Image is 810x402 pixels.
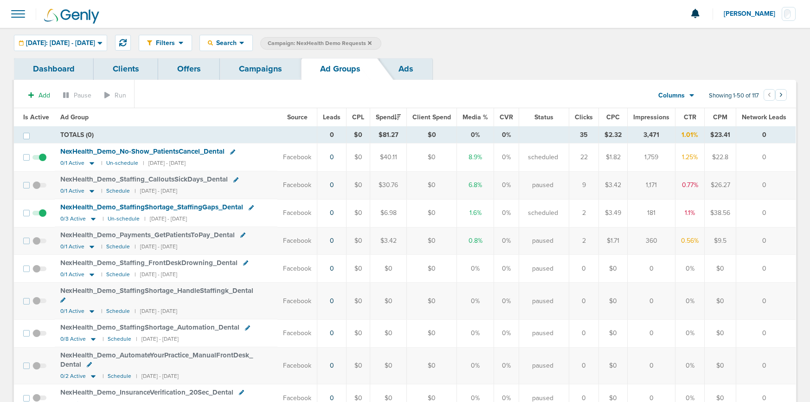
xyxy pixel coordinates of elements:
span: Media % [463,113,488,121]
td: 0% [675,255,705,283]
td: $0 [347,283,370,319]
td: $30.76 [370,171,407,199]
td: $0 [347,171,370,199]
td: 0% [494,283,519,319]
span: 0/3 Active [60,215,86,222]
span: Leads [323,113,341,121]
td: $0 [599,347,628,384]
span: paused [532,329,553,338]
td: $0 [407,199,457,227]
td: 0.56% [675,227,705,255]
td: 0% [494,171,519,199]
span: NexHealth_ Demo_ Payments_ GetPatientsToPay_ Dental [60,231,235,239]
td: Facebook [277,199,317,227]
span: Filters [152,39,179,47]
ul: Pagination [764,91,787,102]
td: 0% [494,319,519,347]
td: 0% [494,227,519,255]
small: Schedule [106,188,130,195]
a: Dashboard [14,58,94,80]
span: Columns [658,91,685,100]
a: 0 [330,237,334,245]
small: Schedule [106,271,130,278]
td: $3.42 [370,227,407,255]
a: 0 [330,181,334,189]
span: Impressions [633,113,669,121]
span: 0/2 Active [60,373,86,380]
button: Go to next page [775,89,787,101]
td: $0 [347,319,370,347]
td: 8.9% [457,143,494,171]
span: Spend [376,113,401,121]
span: paused [532,181,553,190]
td: $0 [407,171,457,199]
td: $0 [705,255,736,283]
span: CPM [713,113,727,121]
small: Schedule [106,243,130,250]
small: | [DATE] - [DATE] [135,188,177,195]
small: Schedule [106,308,130,315]
a: Ads [379,58,432,80]
span: Add [39,91,50,99]
td: $0 [407,127,457,143]
td: $0 [407,319,457,347]
td: 0% [457,319,494,347]
td: $3.49 [599,199,628,227]
td: 1.25% [675,143,705,171]
span: NexHealth_ Demo_ Staffing_ CalloutsSickDays_ Dental [60,175,228,183]
small: | [DATE] - [DATE] [143,160,186,167]
td: 0 [317,127,347,143]
td: 0% [494,127,519,143]
span: NexHealth_ Demo_ InsuranceVerification_ 20Sec_ Dental [60,388,233,396]
span: Search [213,39,239,47]
td: 0 [736,199,796,227]
span: paused [532,297,553,306]
small: Un-schedule [108,215,140,222]
small: | [DATE] - [DATE] [135,243,177,250]
span: NexHealth_ Demo_ No-Show_ PatientsCancel_ Dental [60,147,225,156]
td: 0% [675,319,705,347]
td: Facebook [277,143,317,171]
span: NexHealth_ Demo_ Staffing_ FrontDeskDrowning_ Dental [60,259,238,267]
span: Ad Group [60,113,89,121]
td: $0 [407,347,457,384]
span: NexHealth_ Demo_ StaffingShortage_ HandleStaffingk_ Dental [60,286,253,295]
a: 0 [330,394,334,402]
td: 360 [628,227,675,255]
td: $1.82 [599,143,628,171]
span: NexHealth_ Demo_ StaffingShortage_ StaffingGaps_ Dental [60,203,243,211]
span: paused [532,264,553,273]
td: 0 [569,255,599,283]
td: 0 [628,283,675,319]
span: CPC [606,113,620,121]
span: Status [534,113,553,121]
td: 0 [569,347,599,384]
small: | [DATE] - [DATE] [136,336,179,343]
td: $0 [599,255,628,283]
td: $40.11 [370,143,407,171]
span: 0/1 Active [60,188,84,195]
td: 0% [494,255,519,283]
small: Un-schedule [106,160,138,167]
td: 0 [736,283,796,319]
td: $38.56 [705,199,736,227]
td: $0 [407,143,457,171]
td: 0% [675,283,705,319]
span: scheduled [528,153,558,162]
td: $0 [705,319,736,347]
td: $0 [370,255,407,283]
td: 0 [736,171,796,199]
span: 0/1 Active [60,271,84,278]
a: Campaigns [220,58,301,80]
td: $26.27 [705,171,736,199]
td: $0 [347,127,370,143]
span: [DATE]: [DATE] - [DATE] [26,40,95,46]
td: 22 [569,143,599,171]
td: $1.71 [599,227,628,255]
td: 0% [494,347,519,384]
td: 1,171 [628,171,675,199]
button: Add [23,89,55,102]
td: 1.01% [675,127,705,143]
span: NexHealth_ Demo_ AutomateYourPractice_ ManualFrontDesk_ Dental [60,351,253,369]
td: $0 [407,227,457,255]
